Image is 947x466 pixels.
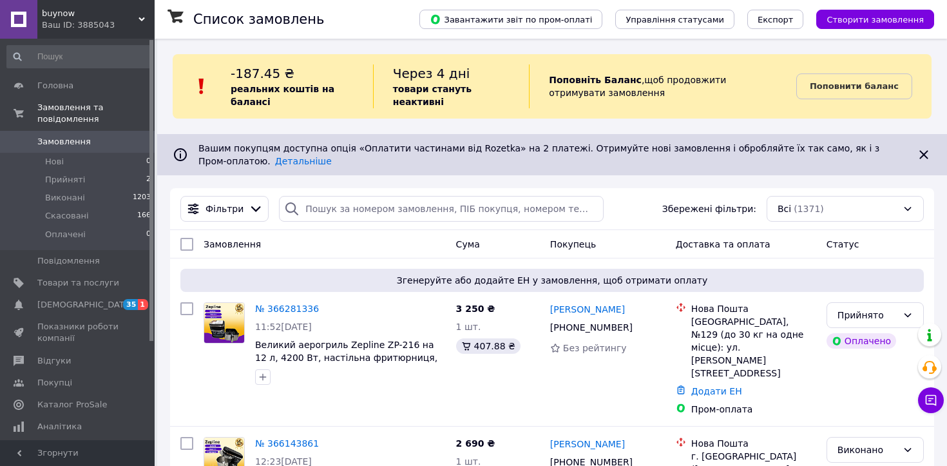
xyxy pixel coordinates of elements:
input: Пошук [6,45,152,68]
a: № 366281336 [255,304,319,314]
span: Товари та послуги [37,277,119,289]
div: Ваш ID: 3885043 [42,19,155,31]
button: Завантажити звіт по пром-оплаті [419,10,602,29]
span: 2 690 ₴ [456,438,495,449]
a: Додати ЕН [691,386,742,396]
a: Фото товару [204,302,245,344]
span: Каталог ProSale [37,399,107,411]
span: Фільтри [206,202,244,215]
div: Нова Пошта [691,437,816,450]
div: Пром-оплата [691,403,816,416]
span: 1203 [133,192,151,204]
span: Головна [37,80,73,92]
button: Створити замовлення [816,10,934,29]
span: Аналітика [37,421,82,432]
div: Прийнято [837,308,897,322]
span: Замовлення [37,136,91,148]
div: 407.88 ₴ [456,338,521,354]
b: товари стануть неактивні [393,84,472,107]
span: 1 шт. [456,322,481,332]
span: Показники роботи компанії [37,321,119,344]
span: 166 [137,210,151,222]
span: Створити замовлення [827,15,924,24]
span: Згенеруйте або додайте ЕН у замовлення, щоб отримати оплату [186,274,919,287]
a: [PERSON_NAME] [550,303,625,316]
span: Без рейтингу [563,343,627,353]
div: Оплачено [827,333,896,349]
a: Великий аерогриль Zepline ZP-216 на 12 л, 4200 Вт, настільна фритюрниця, потужний аерогриль зіплайн [255,340,437,376]
img: :exclamation: [192,77,211,96]
div: Нова Пошта [691,302,816,315]
span: buynow [42,8,139,19]
span: Нові [45,156,64,168]
span: [DEMOGRAPHIC_DATA] [37,299,133,311]
span: Через 4 дні [393,66,470,81]
div: Виконано [837,443,897,457]
button: Управління статусами [615,10,734,29]
b: Поповнити баланс [810,81,899,91]
span: (1371) [794,204,824,214]
span: Повідомлення [37,255,100,267]
b: реальних коштів на балансі [231,84,334,107]
span: Статус [827,239,859,249]
span: Вашим покупцям доступна опція «Оплатити частинами від Rozetka» на 2 платежі. Отримуйте нові замов... [198,143,879,166]
span: Покупець [550,239,596,249]
a: Детальніше [275,156,332,166]
span: -187.45 ₴ [231,66,294,81]
span: 0 [146,156,151,168]
h1: Список замовлень [193,12,324,27]
span: Збережені фільтри: [662,202,756,215]
span: Відгуки [37,355,71,367]
span: 11:52[DATE] [255,322,312,332]
span: Прийняті [45,174,85,186]
span: 1 [138,299,148,310]
input: Пошук за номером замовлення, ПІБ покупця, номером телефону, Email, номером накладної [279,196,604,222]
img: Фото товару [204,303,244,343]
span: Експорт [758,15,794,24]
span: 3 250 ₴ [456,304,495,314]
span: Cума [456,239,480,249]
button: Чат з покупцем [918,387,944,413]
span: Замовлення [204,239,261,249]
span: 2 [146,174,151,186]
span: Доставка та оплата [676,239,770,249]
a: № 366143861 [255,438,319,449]
a: Поповнити баланс [796,73,912,99]
a: [PERSON_NAME] [550,438,625,451]
span: Покупці [37,377,72,389]
div: [GEOGRAPHIC_DATA], №129 (до 30 кг на одне місце): ул. [PERSON_NAME][STREET_ADDRESS] [691,315,816,380]
span: Оплачені [45,229,86,240]
span: Скасовані [45,210,89,222]
b: Поповніть Баланс [549,75,642,85]
span: Управління статусами [626,15,724,24]
div: , щоб продовжити отримувати замовлення [529,64,796,108]
span: Замовлення та повідомлення [37,102,155,125]
a: Створити замовлення [803,14,934,24]
div: [PHONE_NUMBER] [548,318,635,336]
span: 35 [123,299,138,310]
button: Експорт [747,10,804,29]
span: Завантажити звіт по пром-оплаті [430,14,592,25]
span: Виконані [45,192,85,204]
span: Всі [778,202,791,215]
span: 0 [146,229,151,240]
